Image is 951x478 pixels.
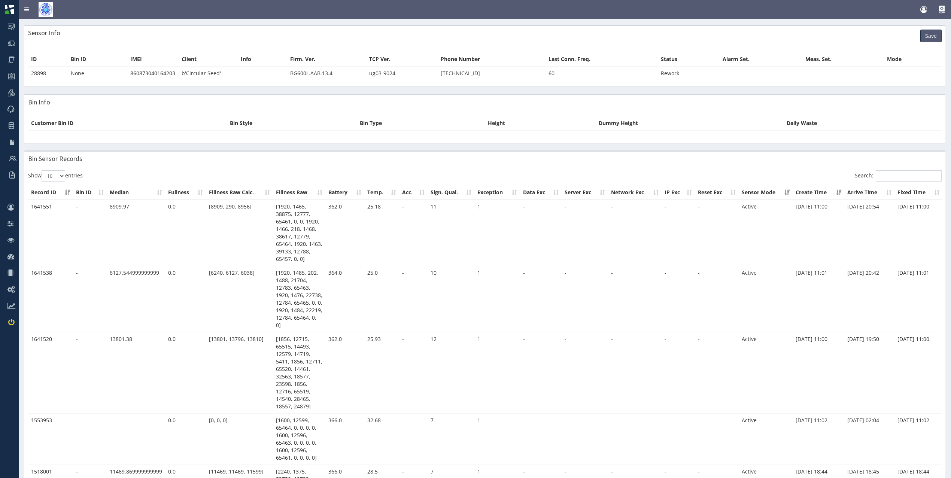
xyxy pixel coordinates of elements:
td: 362.0 [325,332,364,414]
th: Bin ID [68,52,127,66]
th: Exception: activate to sort column ascending [474,186,520,200]
h3: Bin Info [28,99,50,106]
td: 8909.97 [107,200,165,266]
td: ug03-9024 [366,66,438,80]
td: 1641520 [28,332,73,414]
th: Arrive Time: activate to sort column ascending [844,186,894,200]
th: Bin Type [357,116,485,130]
td: [1920, 1485, 202, 1488, 21704, 12783, 65463, 1920, 1476, 22738, 12784, 65465, 0, 0, 1920, 1484, 2... [273,266,325,332]
td: - [695,266,739,332]
th: Data Exc: activate to sort column ascending [520,186,562,200]
td: - [662,332,695,414]
input: Search: [876,170,942,182]
th: Record ID: activate to sort column ascending [28,186,73,200]
td: - [608,200,662,266]
td: - [73,414,107,465]
td: - [608,266,662,332]
th: Fullness: activate to sort column ascending [165,186,206,200]
th: Mode [884,52,942,66]
th: Alarm Set. [720,52,802,66]
td: 1641551 [28,200,73,266]
th: Server Exc: activate to sort column ascending [562,186,608,200]
td: [DATE] 19:50 [844,332,894,414]
td: - [520,332,562,414]
select: Showentries [42,170,65,182]
td: 1 [474,200,520,266]
th: Phone Number [438,52,546,66]
td: [DATE] 02:04 [844,414,894,465]
td: None [68,66,127,80]
td: [DATE] 11:01 [793,266,844,332]
th: Battery: activate to sort column ascending [325,186,364,200]
td: - [662,200,695,266]
td: 13801.38 [107,332,165,414]
td: Active [739,332,793,414]
td: [1600, 12599, 65464, 0, 0, 0, 0, 1600, 12596, 65463, 0, 0, 0, 0, 1600, 12596, 65461, 0, 0, 0, 0] [273,414,325,465]
td: [DATE] 11:00 [894,200,942,266]
td: [DATE] 20:42 [844,266,894,332]
th: Height [485,116,596,130]
td: [DATE] 11:00 [894,332,942,414]
td: 364.0 [325,266,364,332]
td: 366.0 [325,414,364,465]
th: Meas. Set. [802,52,884,66]
th: Status [658,52,720,66]
button: Save [920,30,942,42]
td: [DATE] 11:01 [894,266,942,332]
td: Rework [658,66,720,80]
td: [DATE] 20:54 [844,200,894,266]
th: Temp.: activate to sort column ascending [364,186,399,200]
td: - [662,414,695,465]
td: - [399,200,428,266]
td: 25.18 [364,200,399,266]
th: Bin Style [227,116,357,130]
td: - [662,266,695,332]
th: Acc.: activate to sort column ascending [399,186,428,200]
td: - [73,332,107,414]
td: [DATE] 11:00 [793,332,844,414]
td: [DATE] 11:00 [793,200,844,266]
td: 1 [474,266,520,332]
td: 60 [546,66,658,80]
img: evreka_logo_1_HoezNYK_wy30KrO.png [4,4,15,15]
td: - [562,200,608,266]
th: Firm. Ver. [287,52,366,66]
td: - [562,414,608,465]
th: ID [28,52,68,66]
th: Info [238,52,287,66]
th: Fixed Time: activate to sort column ascending [894,186,942,200]
td: [1856, 12715, 65515, 14493, 12579, 14719, 5411, 1856, 12711, 65520, 14461, 32563, 18577, 23598, 1... [273,332,325,414]
td: [0, 0, 0] [206,414,273,465]
h3: Bin Sensor Records [28,155,82,162]
th: Daily Waste [784,116,942,130]
th: Client [179,52,238,66]
td: 11 [428,200,474,266]
td: 10 [428,266,474,332]
td: - [399,414,428,465]
td: [DATE] 11:02 [894,414,942,465]
td: - [695,200,739,266]
td: - [562,332,608,414]
td: - [562,266,608,332]
td: b'Circular Seed' [179,66,238,80]
td: 1641538 [28,266,73,332]
th: Network Exc: activate to sort column ascending [608,186,662,200]
td: 12 [428,332,474,414]
td: - [399,332,428,414]
td: [TECHNICAL_ID] [438,66,546,80]
td: 0.0 [165,200,206,266]
th: Median: activate to sort column ascending [107,186,165,200]
td: - [520,266,562,332]
td: 25.0 [364,266,399,332]
th: Dummy Height [596,116,784,130]
label: Show entries [28,170,83,182]
td: 28898 [28,66,68,80]
td: [13801, 13796, 13810] [206,332,273,414]
td: [6240, 6127, 6038] [206,266,273,332]
td: 7 [428,414,474,465]
th: Reset Exc: activate to sort column ascending [695,186,739,200]
th: IP Exc: activate to sort column ascending [662,186,695,200]
td: BG600L.AAB.13.4 [287,66,366,80]
h3: Sensor Info [28,30,60,36]
td: 6127.544999999999 [107,266,165,332]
